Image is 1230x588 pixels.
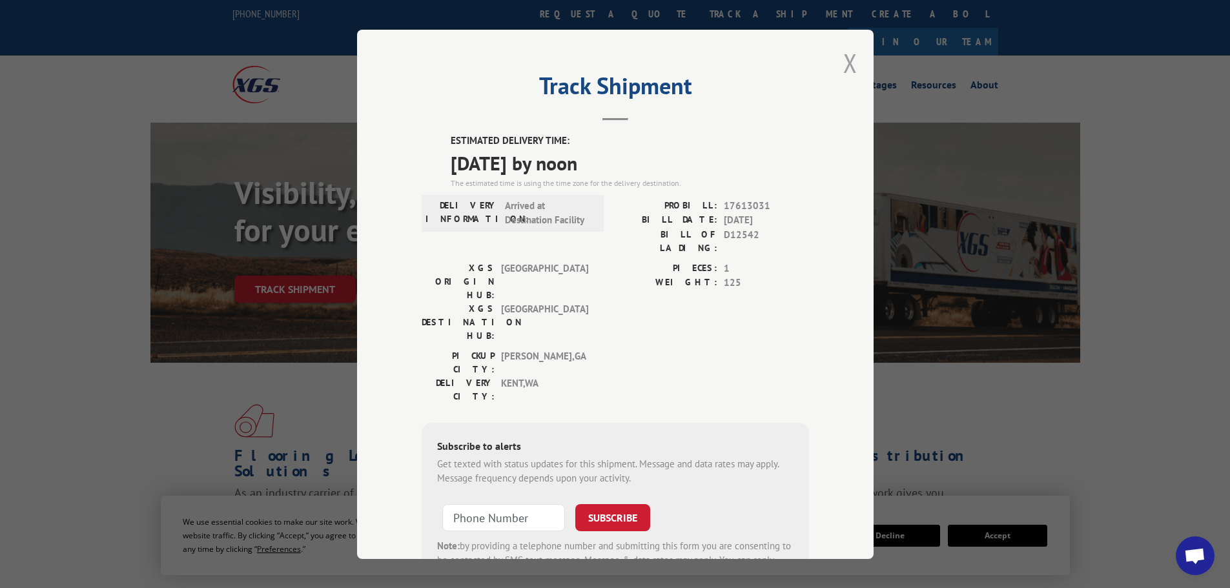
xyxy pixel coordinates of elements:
[615,198,717,213] label: PROBILL:
[724,276,809,290] span: 125
[451,134,809,148] label: ESTIMATED DELIVERY TIME:
[437,456,794,485] div: Get texted with status updates for this shipment. Message and data rates may apply. Message frequ...
[1176,536,1215,575] div: Open chat
[451,148,809,177] span: [DATE] by noon
[437,538,794,582] div: by providing a telephone number and submitting this form you are consenting to be contacted by SM...
[724,198,809,213] span: 17613031
[422,301,495,342] label: XGS DESTINATION HUB:
[615,261,717,276] label: PIECES:
[501,376,588,403] span: KENT , WA
[575,503,650,531] button: SUBSCRIBE
[422,261,495,301] label: XGS ORIGIN HUB:
[724,227,809,254] span: D12542
[422,349,495,376] label: PICKUP CITY:
[843,46,857,80] button: Close modal
[422,376,495,403] label: DELIVERY CITY:
[501,349,588,376] span: [PERSON_NAME] , GA
[615,276,717,290] label: WEIGHT:
[442,503,565,531] input: Phone Number
[724,261,809,276] span: 1
[615,227,717,254] label: BILL OF LADING:
[501,261,588,301] span: [GEOGRAPHIC_DATA]
[724,213,809,228] span: [DATE]
[437,539,460,551] strong: Note:
[422,77,809,101] h2: Track Shipment
[425,198,498,227] label: DELIVERY INFORMATION:
[451,177,809,188] div: The estimated time is using the time zone for the delivery destination.
[501,301,588,342] span: [GEOGRAPHIC_DATA]
[437,438,794,456] div: Subscribe to alerts
[615,213,717,228] label: BILL DATE:
[505,198,592,227] span: Arrived at Destination Facility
